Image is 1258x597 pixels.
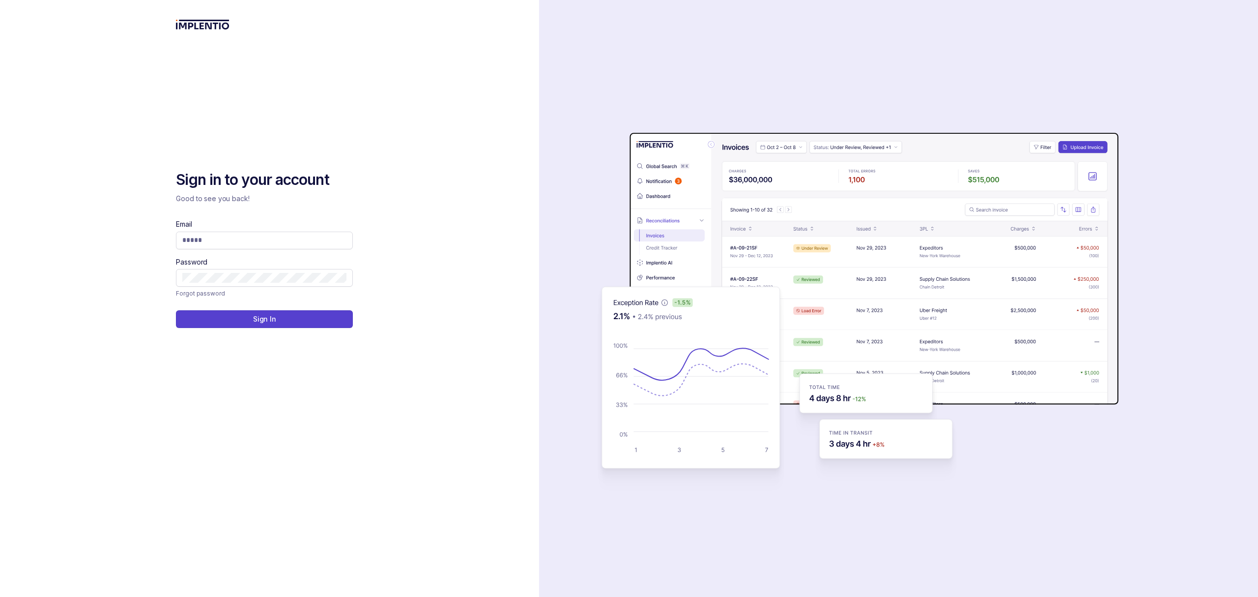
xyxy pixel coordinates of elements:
[176,257,207,267] label: Password
[176,20,229,30] img: logo
[176,289,225,298] p: Forgot password
[176,170,353,190] h2: Sign in to your account
[176,194,353,204] p: Good to see you back!
[176,289,225,298] a: Link Forgot password
[567,102,1122,495] img: signin-background.svg
[253,314,276,324] p: Sign In
[176,310,353,328] button: Sign In
[176,219,192,229] label: Email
